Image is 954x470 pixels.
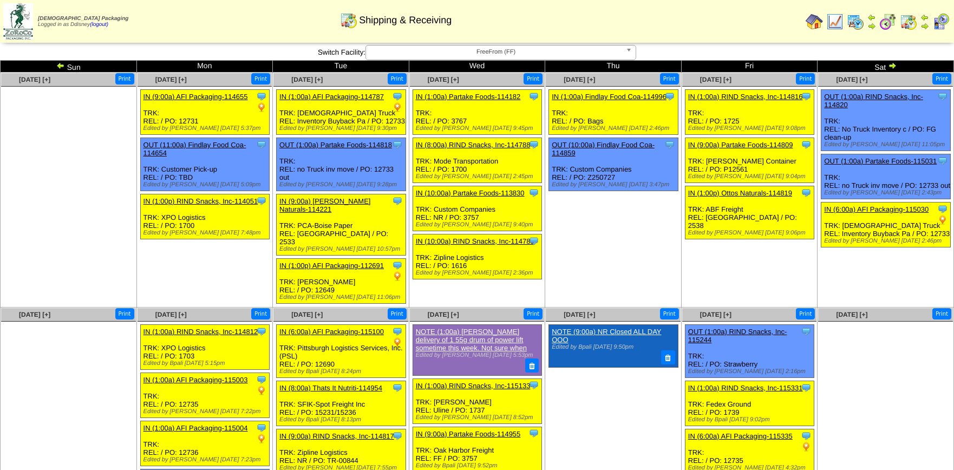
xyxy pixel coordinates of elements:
[277,138,406,191] div: TRK: REL: no Truck inv move / PO: 12733 out
[937,155,948,166] img: Tooltip
[413,138,542,183] div: TRK: Mode Transportation REL: / PO: 1700
[937,204,948,214] img: Tooltip
[685,381,814,426] div: TRK: Fedex Ground REL: / PO: 1739
[256,195,267,206] img: Tooltip
[920,22,929,30] img: arrowright.gif
[416,237,534,245] a: IN (10:00a) RIND Snacks, Inc-114789
[416,125,542,132] div: Edited by [PERSON_NAME] [DATE] 9:45pm
[19,76,50,83] a: [DATE] [+]
[359,15,452,26] span: Shipping & Receiving
[392,260,403,271] img: Tooltip
[416,221,542,228] div: Edited by [PERSON_NAME] [DATE] 9:40pm
[340,11,357,29] img: calendarinout.gif
[664,139,675,150] img: Tooltip
[552,344,672,350] div: Edited by Bpali [DATE] 9:50pm
[801,326,812,337] img: Tooltip
[932,73,951,84] button: Print
[143,141,246,157] a: OUT (11:00a) Findlay Food Coa-114654
[681,61,818,73] td: Fri
[821,154,951,199] div: TRK: REL: no Truck inv move / PO: 12733 out
[801,187,812,198] img: Tooltip
[564,311,595,318] a: [DATE] [+]
[428,76,459,83] a: [DATE] [+]
[888,61,897,70] img: arrowright.gif
[416,382,531,390] a: IN (1:00a) RIND Snacks, Inc-115133
[256,422,267,433] img: Tooltip
[90,22,108,28] a: (logout)
[413,186,542,231] div: TRK: Custom Companies REL: NR / PO: 3757
[115,308,134,319] button: Print
[688,368,814,375] div: Edited by [PERSON_NAME] [DATE] 2:16pm
[700,76,731,83] a: [DATE] [+]
[821,90,951,151] div: TRK: REL: No Truck Inventory c / PO: FG clean-up
[416,414,542,421] div: Edited by [PERSON_NAME] [DATE] 8:52pm
[409,61,545,73] td: Wed
[826,13,844,30] img: line_graph.gif
[388,308,407,319] button: Print
[155,311,187,318] a: [DATE] [+]
[143,93,248,101] a: IN (9:00a) AFI Packaging-114655
[115,73,134,84] button: Print
[279,328,384,336] a: IN (6:00a) AFI Packaging-115100
[413,234,542,279] div: TRK: Zipline Logistics REL: / PO: 1616
[937,214,948,225] img: PO
[1,61,137,73] td: Sun
[143,181,270,188] div: Edited by [PERSON_NAME] [DATE] 5:09pm
[279,416,406,423] div: Edited by Bpali [DATE] 8:13pm
[279,197,370,213] a: IN (9:00a) [PERSON_NAME] Naturals-114221
[528,428,539,439] img: Tooltip
[688,141,793,149] a: IN (9:00a) Partake Foods-114809
[661,350,675,364] button: Delete Note
[256,374,267,385] img: Tooltip
[685,138,814,183] div: TRK: [PERSON_NAME] Container REL: / PO: P12561
[685,90,814,135] div: TRK: REL: / PO: 1725
[801,91,812,102] img: Tooltip
[279,246,406,252] div: Edited by [PERSON_NAME] [DATE] 10:57pm
[279,384,382,392] a: IN (8:00a) Thats It Nutriti-114954
[392,195,403,206] img: Tooltip
[545,61,682,73] td: Thu
[900,13,917,30] img: calendarinout.gif
[932,13,950,30] img: calendarcustomer.gif
[932,308,951,319] button: Print
[920,13,929,22] img: arrowleft.gif
[549,90,678,135] div: TRK: REL: / PO: Bags
[143,376,248,384] a: IN (1:00a) AFI Packaging-115003
[19,311,50,318] span: [DATE] [+]
[528,187,539,198] img: Tooltip
[143,230,270,236] div: Edited by [PERSON_NAME] [DATE] 7:48pm
[277,194,406,256] div: TRK: PCA-Boise Paper REL: [GEOGRAPHIC_DATA] / PO: 2533
[564,76,595,83] a: [DATE] [+]
[688,384,803,392] a: IN (1:00a) RIND Snacks, Inc-115331
[796,73,815,84] button: Print
[688,93,803,101] a: IN (1:00a) RIND Snacks, Inc-114816
[664,91,675,102] img: Tooltip
[143,197,258,205] a: IN (1:00p) RIND Snacks, Inc-114051
[552,181,678,188] div: Edited by [PERSON_NAME] [DATE] 3:47pm
[56,61,65,70] img: arrowleft.gif
[524,73,543,84] button: Print
[256,139,267,150] img: Tooltip
[392,139,403,150] img: Tooltip
[549,138,678,191] div: TRK: Custom Companies REL: / PO: Z250727
[143,328,258,336] a: IN (1:00a) RIND Snacks, Inc-114812
[847,13,864,30] img: calendarprod.gif
[392,430,403,441] img: Tooltip
[836,311,867,318] a: [DATE] [+]
[392,382,403,393] img: Tooltip
[291,76,323,83] span: [DATE] [+]
[279,125,406,132] div: Edited by [PERSON_NAME] [DATE] 9:30pm
[256,102,267,113] img: PO
[251,73,270,84] button: Print
[140,421,270,466] div: TRK: REL: / PO: 12736
[279,93,384,101] a: IN (1:00a) AFI Packaging-114787
[277,90,406,135] div: TRK: [DEMOGRAPHIC_DATA] Truck REL: Inventory Buyback Pa / PO: 12733
[388,73,407,84] button: Print
[291,311,323,318] span: [DATE] [+]
[660,308,679,319] button: Print
[140,194,270,239] div: TRK: XPO Logistics REL: / PO: 1700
